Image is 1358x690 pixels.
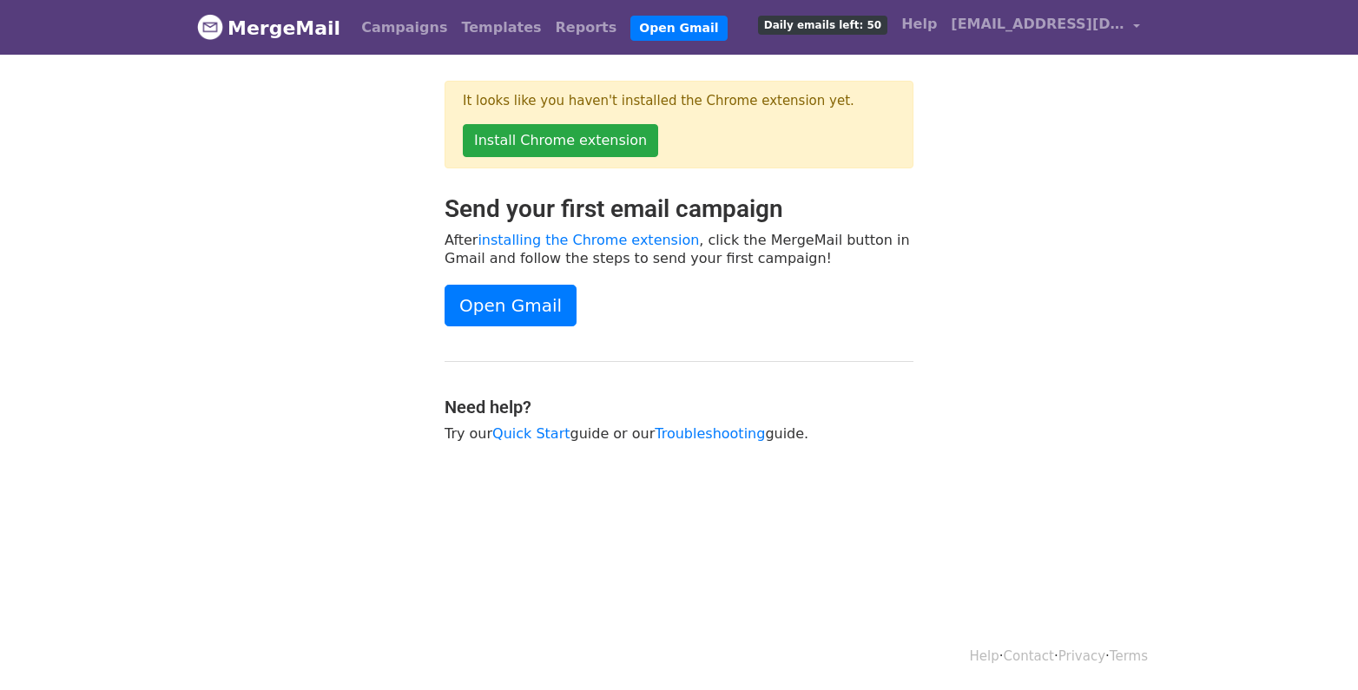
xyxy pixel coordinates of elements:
a: MergeMail [197,10,340,46]
a: Terms [1110,648,1148,664]
span: [EMAIL_ADDRESS][DOMAIN_NAME] [951,14,1124,35]
a: Templates [454,10,548,45]
p: It looks like you haven't installed the Chrome extension yet. [463,92,895,110]
a: installing the Chrome extension [478,232,699,248]
a: Contact [1004,648,1054,664]
h4: Need help? [445,397,913,417]
a: Privacy [1058,648,1105,664]
a: Quick Start [492,425,570,442]
p: After , click the MergeMail button in Gmail and follow the steps to send your first campaign! [445,231,913,267]
a: Daily emails left: 50 [751,7,894,42]
a: Campaigns [354,10,454,45]
span: Daily emails left: 50 [758,16,887,35]
a: Help [970,648,999,664]
a: Reports [549,10,624,45]
a: [EMAIL_ADDRESS][DOMAIN_NAME] [944,7,1147,48]
h2: Send your first email campaign [445,194,913,224]
img: MergeMail logo [197,14,223,40]
p: Try our guide or our guide. [445,424,913,443]
a: Install Chrome extension [463,124,658,157]
a: Troubleshooting [655,425,765,442]
a: Open Gmail [445,285,577,326]
a: Open Gmail [630,16,727,41]
a: Help [894,7,944,42]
